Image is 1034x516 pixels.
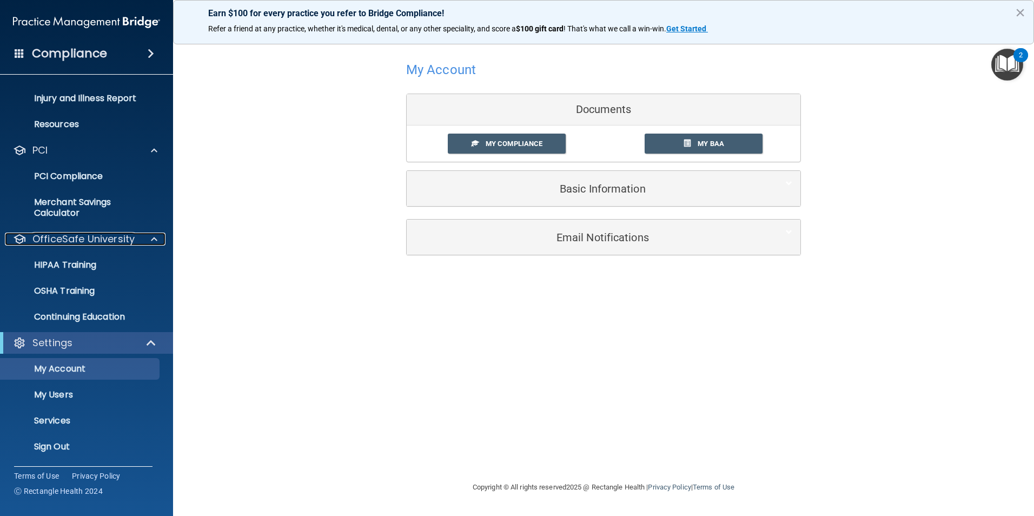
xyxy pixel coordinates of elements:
[415,225,792,249] a: Email Notifications
[32,144,48,157] p: PCI
[13,11,160,33] img: PMB logo
[648,483,691,491] a: Privacy Policy
[666,24,708,33] a: Get Started
[7,441,155,452] p: Sign Out
[7,119,155,130] p: Resources
[1015,4,1025,21] button: Close
[415,183,759,195] h5: Basic Information
[7,363,155,374] p: My Account
[14,471,59,481] a: Terms of Use
[13,144,157,157] a: PCI
[666,24,706,33] strong: Get Started
[7,171,155,182] p: PCI Compliance
[7,197,155,219] p: Merchant Savings Calculator
[7,286,95,296] p: OSHA Training
[208,24,516,33] span: Refer a friend at any practice, whether it's medical, dental, or any other speciality, and score a
[32,233,135,246] p: OfficeSafe University
[13,336,157,349] a: Settings
[14,486,103,497] span: Ⓒ Rectangle Health 2024
[7,312,155,322] p: Continuing Education
[32,336,72,349] p: Settings
[516,24,564,33] strong: $100 gift card
[698,140,724,148] span: My BAA
[406,63,476,77] h4: My Account
[407,94,800,125] div: Documents
[486,140,542,148] span: My Compliance
[564,24,666,33] span: ! That's what we call a win-win.
[415,176,792,201] a: Basic Information
[7,415,155,426] p: Services
[7,389,155,400] p: My Users
[415,231,759,243] h5: Email Notifications
[72,471,121,481] a: Privacy Policy
[991,49,1023,81] button: Open Resource Center, 2 new notifications
[7,260,96,270] p: HIPAA Training
[693,483,734,491] a: Terms of Use
[208,8,999,18] p: Earn $100 for every practice you refer to Bridge Compliance!
[406,470,801,505] div: Copyright © All rights reserved 2025 @ Rectangle Health | |
[32,46,107,61] h4: Compliance
[1019,55,1023,69] div: 2
[7,93,155,104] p: Injury and Illness Report
[13,233,157,246] a: OfficeSafe University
